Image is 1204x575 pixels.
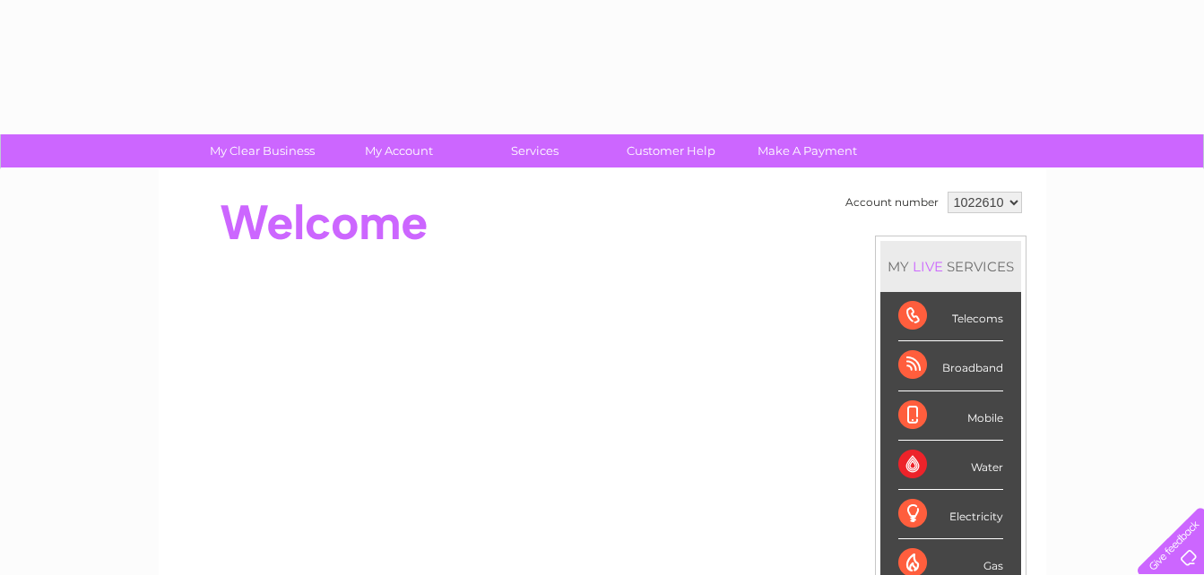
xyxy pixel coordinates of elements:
a: My Clear Business [188,134,336,167]
td: Account number [841,187,943,218]
div: Water [898,441,1003,490]
div: Broadband [898,341,1003,390]
a: Services [461,134,609,167]
div: Electricity [898,490,1003,539]
a: Make A Payment [733,134,881,167]
div: MY SERVICES [880,241,1021,292]
a: Customer Help [597,134,745,167]
a: My Account [325,134,472,167]
div: LIVE [909,258,947,275]
div: Telecoms [898,292,1003,341]
div: Mobile [898,391,1003,441]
